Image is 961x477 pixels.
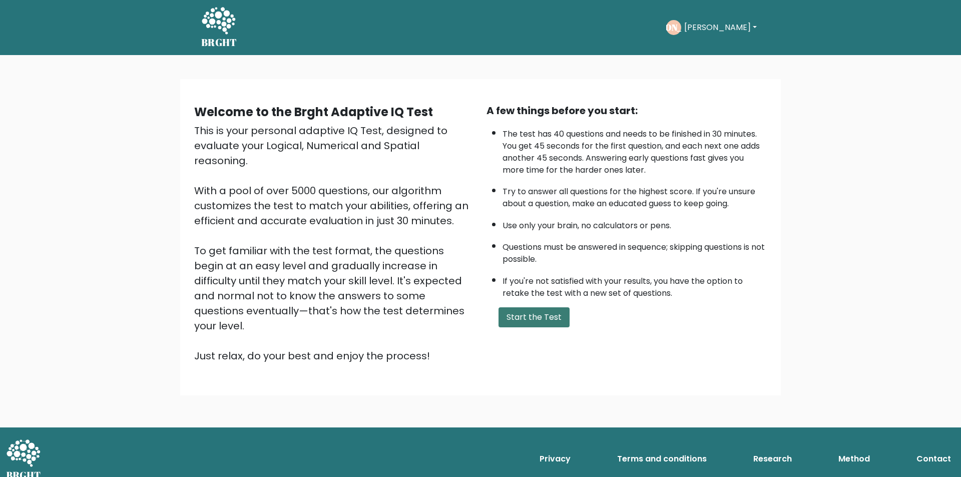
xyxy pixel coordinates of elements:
[503,123,767,176] li: The test has 40 questions and needs to be finished in 30 minutes. You get 45 seconds for the firs...
[640,22,707,33] text: [PERSON_NAME]
[499,307,570,327] button: Start the Test
[201,37,237,49] h5: BRGHT
[681,21,760,34] button: [PERSON_NAME]
[503,181,767,210] li: Try to answer all questions for the highest score. If you're unsure about a question, make an edu...
[912,449,955,469] a: Contact
[487,103,767,118] div: A few things before you start:
[613,449,711,469] a: Terms and conditions
[503,215,767,232] li: Use only your brain, no calculators or pens.
[194,104,433,120] b: Welcome to the Brght Adaptive IQ Test
[194,123,474,363] div: This is your personal adaptive IQ Test, designed to evaluate your Logical, Numerical and Spatial ...
[536,449,575,469] a: Privacy
[834,449,874,469] a: Method
[503,236,767,265] li: Questions must be answered in sequence; skipping questions is not possible.
[749,449,796,469] a: Research
[201,4,237,51] a: BRGHT
[503,270,767,299] li: If you're not satisfied with your results, you have the option to retake the test with a new set ...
